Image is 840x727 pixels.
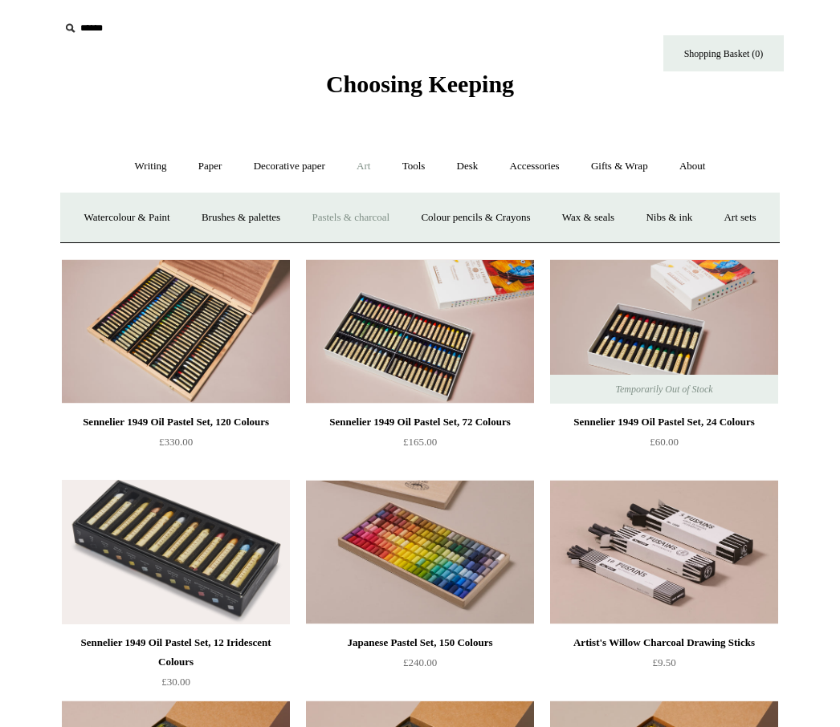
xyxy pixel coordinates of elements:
[69,197,184,239] a: Watercolour & Paint
[306,480,534,624] a: Japanese Pastel Set, 150 Colours Japanese Pastel Set, 150 Colours
[306,633,534,699] a: Japanese Pastel Set, 150 Colours £240.00
[550,480,778,624] a: Artist's Willow Charcoal Drawing Sticks Artist's Willow Charcoal Drawing Sticks
[306,412,534,478] a: Sennelier 1949 Oil Pastel Set, 72 Colours £165.00
[62,412,290,478] a: Sennelier 1949 Oil Pastel Set, 120 Colours £330.00
[297,197,404,239] a: Pastels & charcoal
[663,35,784,71] a: Shopping Basket (0)
[306,259,534,404] img: Sennelier 1949 Oil Pastel Set, 72 Colours
[554,412,774,432] div: Sennelier 1949 Oil Pastel Set, 24 Colours
[187,197,295,239] a: Brushes & palettes
[495,145,574,188] a: Accessories
[342,145,385,188] a: Art
[239,145,340,188] a: Decorative paper
[652,656,675,668] span: £9.50
[326,71,514,97] span: Choosing Keeping
[159,436,193,448] span: £330.00
[554,633,774,652] div: Artist's Willow Charcoal Drawing Sticks
[306,259,534,404] a: Sennelier 1949 Oil Pastel Set, 72 Colours Sennelier 1949 Oil Pastel Set, 72 Colours
[665,145,720,188] a: About
[62,259,290,404] a: Sennelier 1949 Oil Pastel Set, 120 Colours Sennelier 1949 Oil Pastel Set, 120 Colours
[161,676,190,688] span: £30.00
[577,145,663,188] a: Gifts & Wrap
[550,633,778,699] a: Artist's Willow Charcoal Drawing Sticks £9.50
[62,633,290,699] a: Sennelier 1949 Oil Pastel Set, 12 Iridescent Colours £30.00
[709,197,770,239] a: Art sets
[184,145,237,188] a: Paper
[62,480,290,624] img: Sennelier 1949 Oil Pastel Set, 12 Iridescent Colours
[310,412,530,432] div: Sennelier 1949 Oil Pastel Set, 72 Colours
[403,436,437,448] span: £165.00
[306,480,534,624] img: Japanese Pastel Set, 150 Colours
[442,145,493,188] a: Desk
[62,259,290,404] img: Sennelier 1949 Oil Pastel Set, 120 Colours
[550,259,778,404] img: Sennelier 1949 Oil Pastel Set, 24 Colours
[120,145,181,188] a: Writing
[599,375,728,404] span: Temporarily Out of Stock
[403,656,437,668] span: £240.00
[66,633,286,672] div: Sennelier 1949 Oil Pastel Set, 12 Iridescent Colours
[550,412,778,478] a: Sennelier 1949 Oil Pastel Set, 24 Colours £60.00
[650,436,679,448] span: £60.00
[631,197,707,239] a: Nibs & ink
[62,480,290,624] a: Sennelier 1949 Oil Pastel Set, 12 Iridescent Colours Sennelier 1949 Oil Pastel Set, 12 Iridescent...
[548,197,629,239] a: Wax & seals
[388,145,440,188] a: Tools
[66,412,286,432] div: Sennelier 1949 Oil Pastel Set, 120 Colours
[326,83,514,95] a: Choosing Keeping
[406,197,544,239] a: Colour pencils & Crayons
[550,480,778,624] img: Artist's Willow Charcoal Drawing Sticks
[550,259,778,404] a: Sennelier 1949 Oil Pastel Set, 24 Colours Sennelier 1949 Oil Pastel Set, 24 Colours Temporarily O...
[310,633,530,652] div: Japanese Pastel Set, 150 Colours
